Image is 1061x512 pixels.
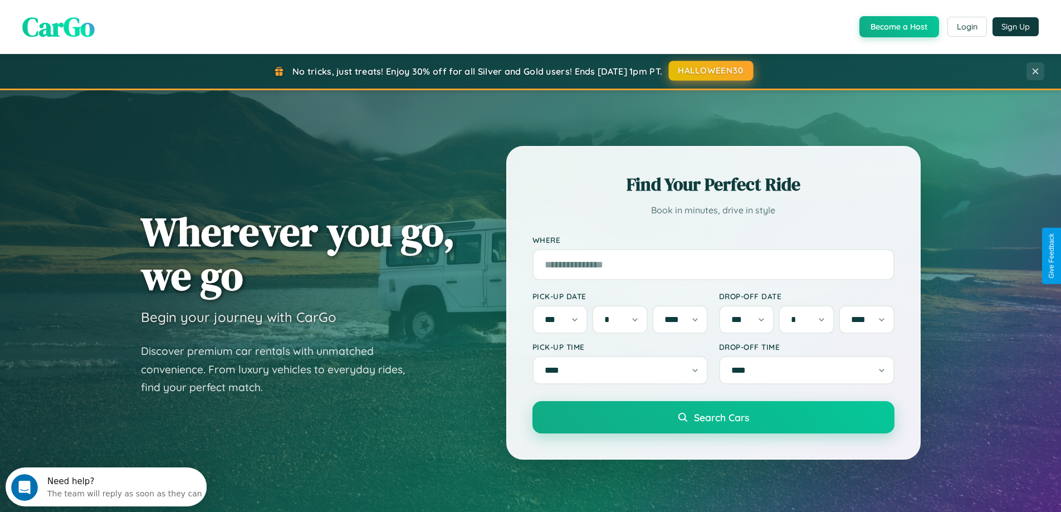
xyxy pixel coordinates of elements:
[1048,233,1055,279] div: Give Feedback
[532,202,894,218] p: Book in minutes, drive in style
[532,172,894,197] h2: Find Your Perfect Ride
[719,342,894,352] label: Drop-off Time
[11,474,38,501] iframe: Intercom live chat
[42,9,197,18] div: Need help?
[992,17,1039,36] button: Sign Up
[6,467,207,506] iframe: Intercom live chat discovery launcher
[22,8,95,45] span: CarGo
[859,16,939,37] button: Become a Host
[141,309,336,325] h3: Begin your journey with CarGo
[532,342,708,352] label: Pick-up Time
[719,291,894,301] label: Drop-off Date
[532,235,894,245] label: Where
[947,17,987,37] button: Login
[669,61,754,81] button: HALLOWEEN30
[532,401,894,433] button: Search Cars
[42,18,197,30] div: The team will reply as soon as they can
[694,411,749,423] span: Search Cars
[4,4,207,35] div: Open Intercom Messenger
[141,342,419,397] p: Discover premium car rentals with unmatched convenience. From luxury vehicles to everyday rides, ...
[532,291,708,301] label: Pick-up Date
[292,66,662,77] span: No tricks, just treats! Enjoy 30% off for all Silver and Gold users! Ends [DATE] 1pm PT.
[141,209,455,298] h1: Wherever you go, we go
